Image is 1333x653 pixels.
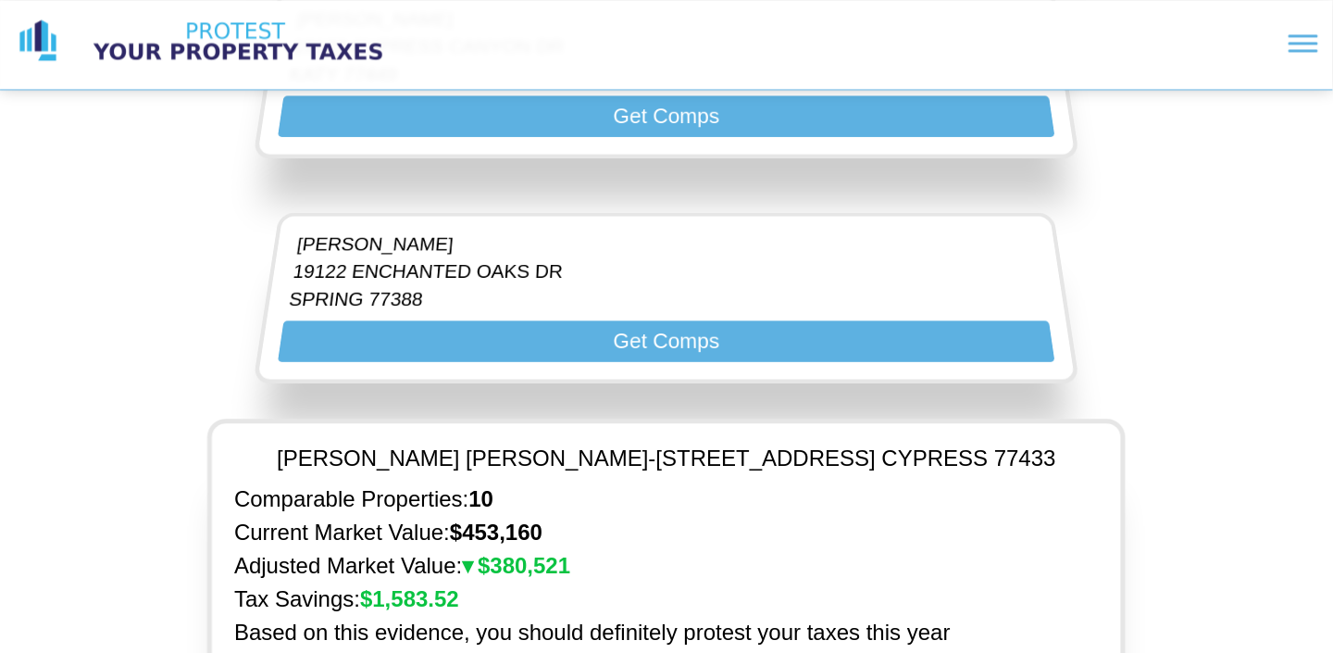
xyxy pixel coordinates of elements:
[15,18,400,64] a: logo logo text
[234,620,1099,646] p: Based on this evidence, you should definitely protest your taxes this year
[360,586,459,611] strong: $ 1,583.52
[76,18,400,64] img: logo text
[288,288,563,310] p: SPRING 77388
[292,261,563,283] p: 19122 ENCHANTED OAKS DR
[277,446,1056,471] p: [PERSON_NAME] [PERSON_NAME] - [STREET_ADDRESS] CYPRESS 77433
[234,520,1099,546] p: Current Market Value:
[462,553,570,578] strong: $ 380,521
[15,18,61,64] img: logo
[278,320,1055,362] button: Get Comps
[468,486,493,511] strong: 10
[234,486,1099,512] p: Comparable Properties:
[278,95,1055,137] button: Get Comps
[296,233,565,255] p: [PERSON_NAME]
[234,586,1099,612] p: Tax Savings:
[234,553,1099,579] p: Adjusted Market Value:
[450,520,542,545] strong: $ 453,160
